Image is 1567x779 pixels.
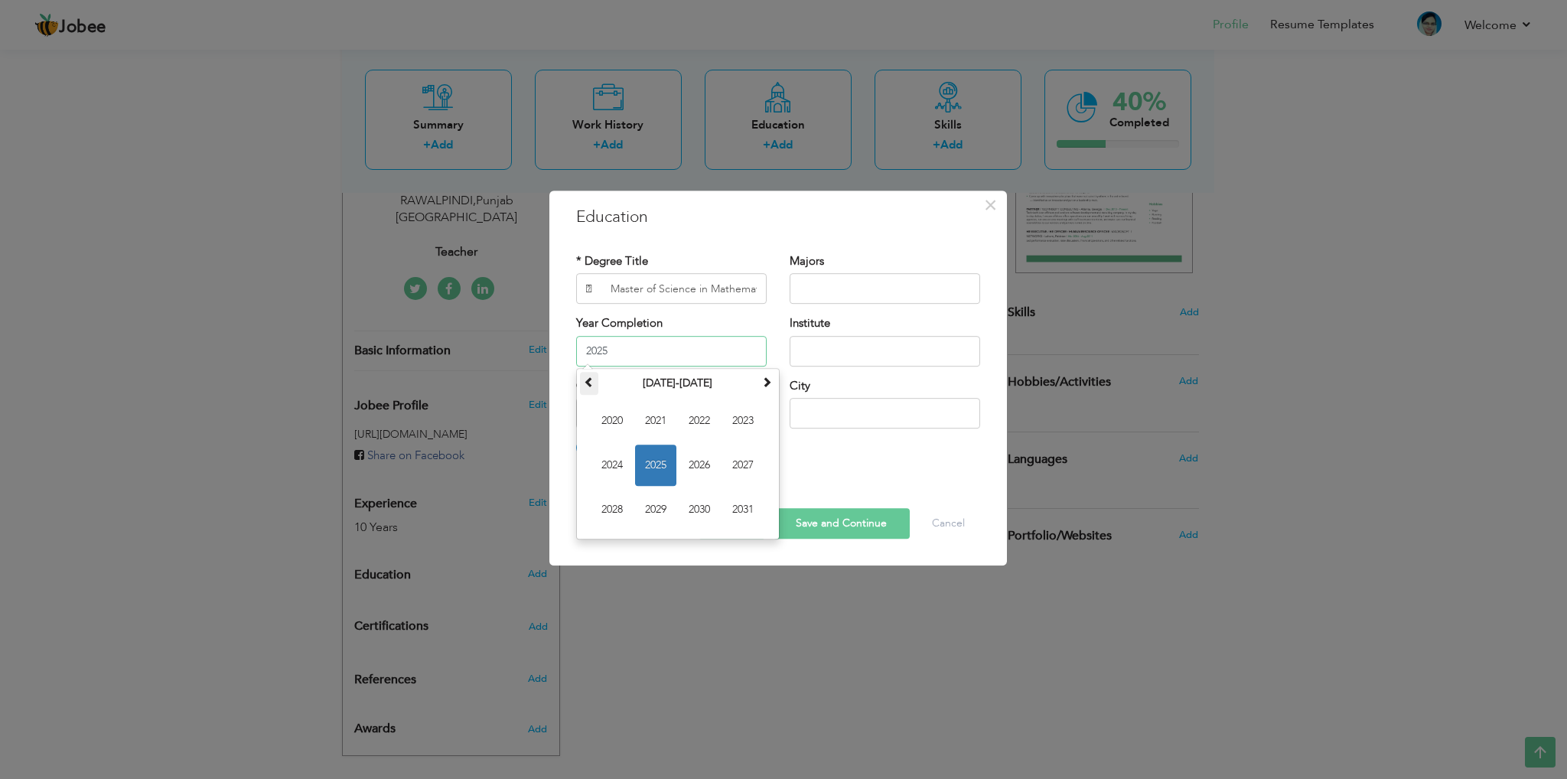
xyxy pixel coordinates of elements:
span: 2028 [591,489,633,530]
button: Close [979,193,1003,217]
span: Previous Decade [584,376,595,387]
div: Add your educational degree. [354,559,548,590]
span: 2029 [635,489,676,530]
h3: Education [576,206,980,229]
span: Next Decade [761,376,772,387]
label: City [790,378,810,394]
span: 2020 [591,400,633,442]
th: Select Decade [598,372,757,395]
span: 2027 [722,445,764,486]
span: 2024 [591,445,633,486]
span: 2021 [635,400,676,442]
span: 2022 [679,400,720,442]
label: * Degree Title [576,253,648,269]
span: 2025 [635,445,676,486]
span: 2030 [679,489,720,530]
span: 2031 [722,489,764,530]
span: × [984,191,997,219]
span: 2026 [679,445,720,486]
button: Save and Continue [773,508,910,539]
span: 2023 [722,400,764,442]
label: Year Completion [576,315,663,331]
button: Cancel [917,508,980,539]
label: Majors [790,253,824,269]
label: Institute [790,315,830,331]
